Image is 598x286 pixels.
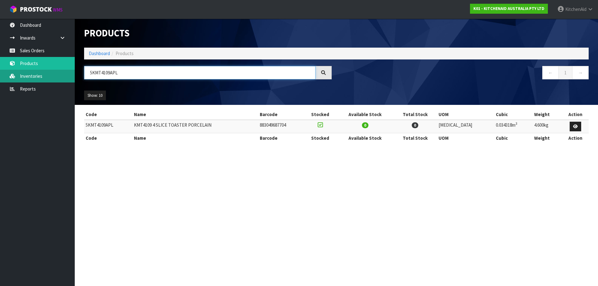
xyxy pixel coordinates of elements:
span: KitchenAid [565,6,586,12]
th: UOM [437,133,494,143]
th: Name [132,110,258,120]
td: 883049687704 [258,120,304,133]
td: [MEDICAL_DATA] [437,120,494,133]
td: 0.034318m [494,120,533,133]
td: KMT4109 4 SLICE TOASTER PORCELAIN [132,120,258,133]
th: Cubic [494,133,533,143]
th: Action [562,110,589,120]
a: Dashboard [89,50,110,56]
th: Barcode [258,110,304,120]
a: → [572,66,589,79]
th: Stocked [304,110,337,120]
sup: 3 [515,121,517,126]
td: 4.600kg [533,120,562,133]
th: Weight [533,133,562,143]
span: Products [116,50,134,56]
th: Stocked [304,133,337,143]
span: 0 [412,122,418,128]
th: Total Stock [393,133,437,143]
a: ← [542,66,559,79]
span: ProStock [20,5,52,13]
th: Barcode [258,133,304,143]
button: Show: 10 [84,91,106,101]
span: 0 [362,122,368,128]
th: Code [84,133,132,143]
th: Cubic [494,110,533,120]
th: Weight [533,110,562,120]
img: cube-alt.png [9,5,17,13]
th: UOM [437,110,494,120]
th: Total Stock [393,110,437,120]
th: Name [132,133,258,143]
input: Search products [84,66,316,79]
small: WMS [53,7,63,13]
a: 1 [558,66,572,79]
h1: Products [84,28,332,38]
th: Action [562,133,589,143]
strong: K01 - KITCHENAID AUSTRALIA PTY LTD [473,6,544,11]
td: 5KMT4109APL [84,120,132,133]
th: Available Stock [337,110,393,120]
th: Code [84,110,132,120]
th: Available Stock [337,133,393,143]
nav: Page navigation [341,66,589,81]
